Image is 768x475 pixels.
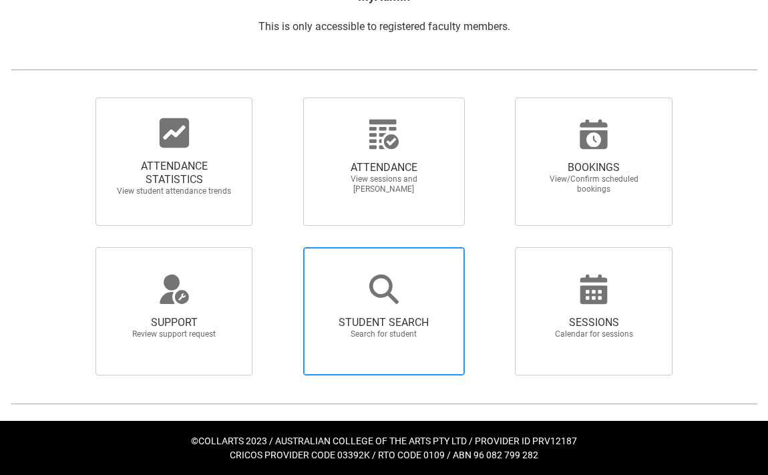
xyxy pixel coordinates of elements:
[325,161,443,174] span: ATTENDANCE
[11,63,757,76] img: REDU_GREY_LINE
[116,186,233,196] span: View student attendance trends
[535,161,652,174] span: BOOKINGS
[535,174,652,194] span: View/Confirm scheduled bookings
[325,316,443,329] span: STUDENT SEARCH
[116,160,233,186] span: ATTENDANCE STATISTICS
[325,329,443,339] span: Search for student
[258,20,510,33] span: This is only accessible to registered faculty members.
[535,329,652,339] span: Calendar for sessions
[535,316,652,329] span: SESSIONS
[11,398,757,410] img: REDU_GREY_LINE
[116,316,233,329] span: SUPPORT
[116,329,233,339] span: Review support request
[325,174,443,194] span: View sessions and [PERSON_NAME]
